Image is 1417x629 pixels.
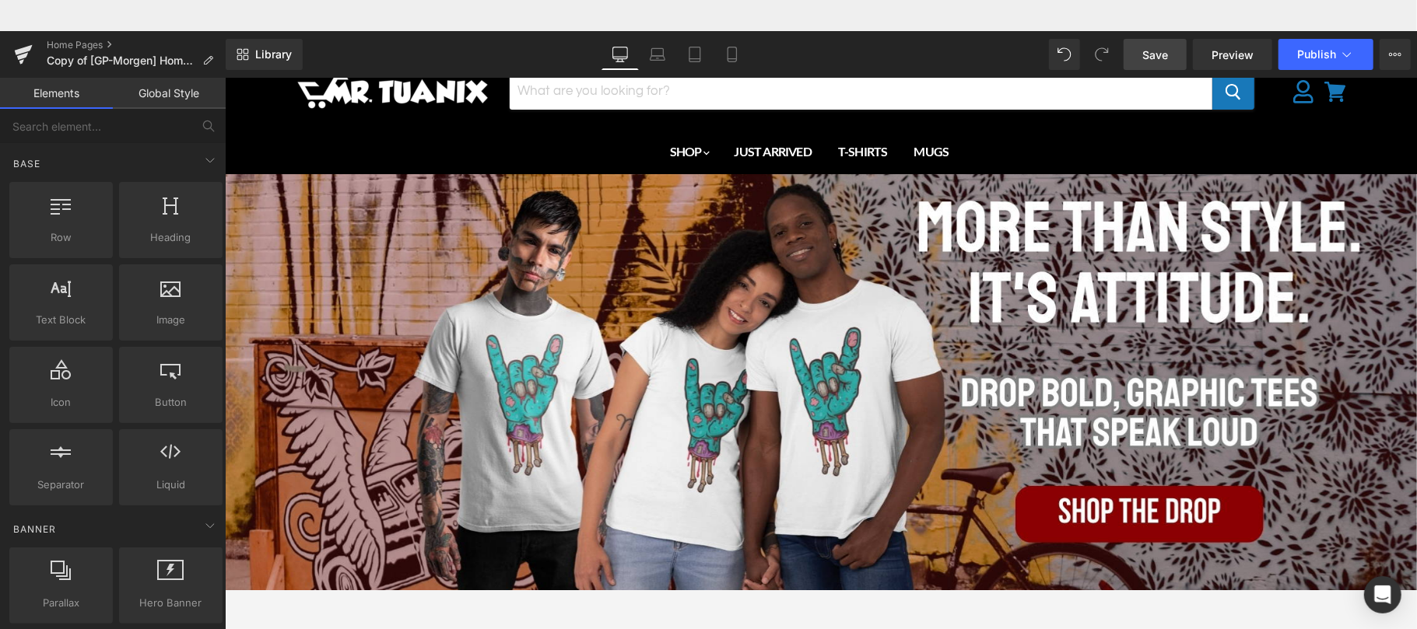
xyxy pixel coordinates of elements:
[124,394,218,411] span: Button
[14,394,108,411] span: Icon
[433,88,495,121] a: SHOP
[676,39,714,70] a: Tablet
[255,47,292,61] span: Library
[47,54,196,67] span: Copy of [GP-Morgen] Home Page - [DATE] 20:24:29
[1380,39,1411,70] button: More
[12,522,58,536] span: Banner
[987,27,1029,63] button: Search
[639,39,676,70] a: Laptop
[124,595,218,611] span: Hero Banner
[14,477,108,493] span: Separator
[714,39,751,70] a: Mobile
[678,88,736,121] a: MUGS
[1142,47,1168,63] span: Save
[14,312,108,328] span: Text Block
[113,78,226,109] a: Global Style
[497,88,598,121] a: JUST ARRIVED
[12,156,42,171] span: Base
[1086,39,1117,70] button: Redo
[285,27,987,63] input: Search
[1278,39,1373,70] button: Publish
[602,39,639,70] a: Desktop
[1193,39,1272,70] a: Preview
[284,26,1030,64] form: Product
[1364,576,1401,613] div: Open Intercom Messenger
[602,88,675,121] a: T-SHIRTS
[51,82,1141,128] nav: Main
[47,39,226,51] a: Home Pages
[1297,48,1336,61] span: Publish
[124,229,218,246] span: Heading
[14,229,108,246] span: Row
[124,477,218,493] span: Liquid
[1049,39,1080,70] button: Undo
[59,82,1110,128] ul: Main menu
[124,312,218,328] span: Image
[14,595,108,611] span: Parallax
[226,39,303,70] a: New Library
[1212,47,1254,63] span: Preview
